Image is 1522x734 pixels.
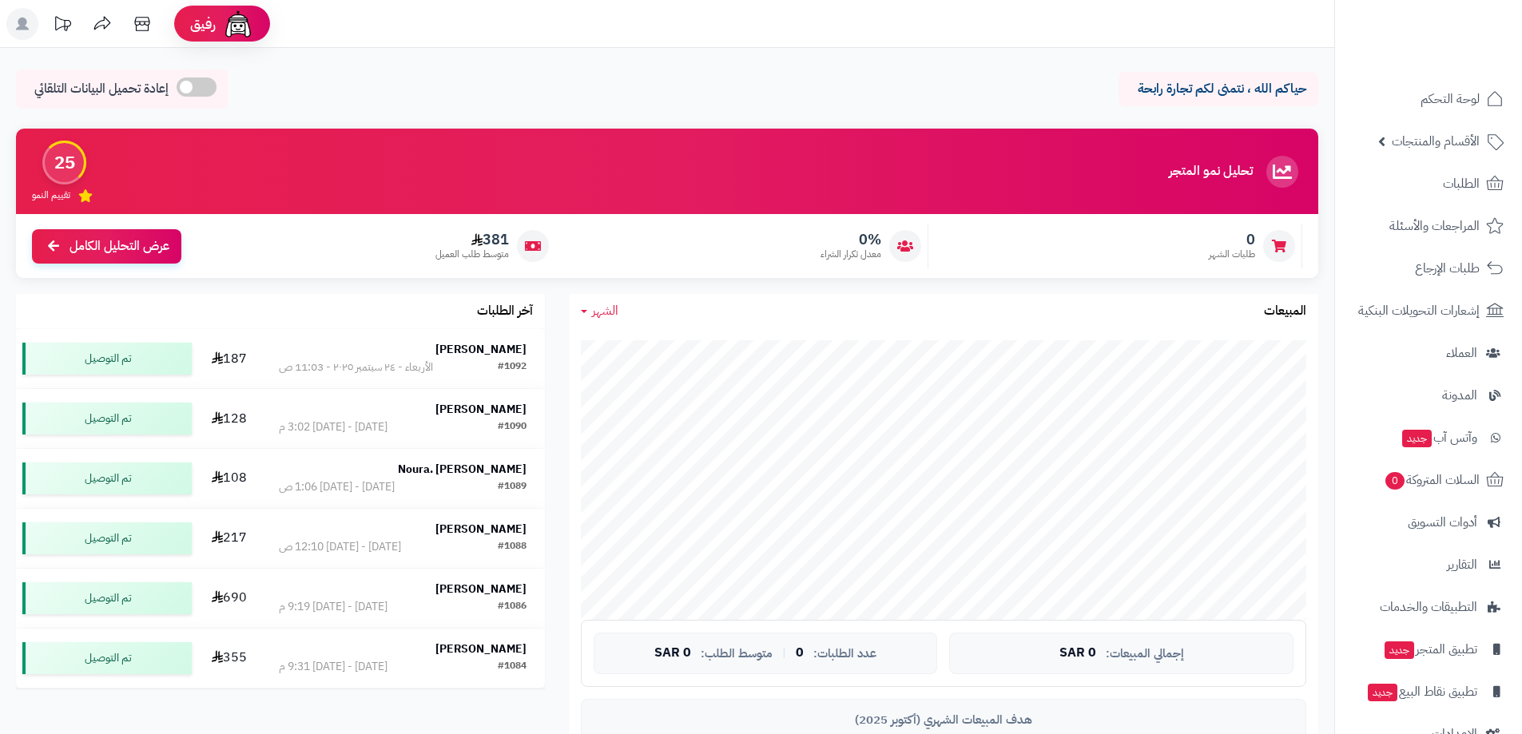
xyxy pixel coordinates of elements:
span: طلبات الإرجاع [1415,257,1480,280]
div: تم التوصيل [22,462,192,494]
td: 355 [198,629,260,688]
h3: المبيعات [1264,304,1306,319]
div: [DATE] - [DATE] 3:02 م [279,419,387,435]
span: طلبات الشهر [1209,248,1255,261]
td: 690 [198,569,260,628]
span: الأقسام والمنتجات [1392,130,1480,153]
div: الأربعاء - ٢٤ سبتمبر ٢٠٢٥ - 11:03 ص [279,359,433,375]
span: إجمالي المبيعات: [1106,647,1184,661]
span: جديد [1402,430,1432,447]
span: عدد الطلبات: [813,647,876,661]
span: العملاء [1446,342,1477,364]
a: وآتس آبجديد [1345,419,1512,457]
span: لوحة التحكم [1421,88,1480,110]
span: تقييم النمو [32,188,70,202]
div: هدف المبيعات الشهري (أكتوبر 2025) [594,712,1294,728]
span: 381 [435,231,509,248]
a: لوحة التحكم [1345,80,1512,118]
span: الشهر [592,301,618,320]
a: أدوات التسويق [1345,503,1512,542]
span: رفيق [190,14,216,34]
span: الطلبات [1443,173,1480,195]
h3: آخر الطلبات [477,304,533,319]
a: تطبيق المتجرجديد [1345,630,1512,669]
span: تطبيق نقاط البيع [1366,680,1477,703]
span: تطبيق المتجر [1383,638,1477,661]
div: تم التوصيل [22,343,192,375]
a: تطبيق نقاط البيعجديد [1345,673,1512,711]
td: 128 [198,389,260,448]
div: #1088 [498,539,527,555]
h3: تحليل نمو المتجر [1169,165,1253,179]
div: تم التوصيل [22,522,192,554]
strong: [PERSON_NAME] [435,641,527,657]
td: 187 [198,329,260,388]
strong: [PERSON_NAME] [435,401,527,418]
strong: [PERSON_NAME] [435,581,527,597]
div: تم التوصيل [22,403,192,434]
strong: [PERSON_NAME] [435,341,527,358]
td: 108 [198,449,260,508]
td: 217 [198,509,260,568]
span: جديد [1385,641,1414,659]
a: عرض التحليل الكامل [32,229,181,264]
a: السلات المتروكة0 [1345,461,1512,499]
span: معدل تكرار الشراء [821,248,881,261]
span: وآتس آب [1401,427,1477,449]
div: [DATE] - [DATE] 1:06 ص [279,479,395,495]
div: #1086 [498,599,527,615]
a: الشهر [581,302,618,320]
a: التقارير [1345,546,1512,584]
div: #1084 [498,659,527,675]
strong: Noura. [PERSON_NAME] [398,461,527,478]
a: المراجعات والأسئلة [1345,207,1512,245]
a: الطلبات [1345,165,1512,203]
a: التطبيقات والخدمات [1345,588,1512,626]
img: logo-2.png [1413,45,1507,78]
span: جديد [1368,684,1397,701]
span: 0% [821,231,881,248]
span: المراجعات والأسئلة [1389,215,1480,237]
a: إشعارات التحويلات البنكية [1345,292,1512,330]
span: إعادة تحميل البيانات التلقائي [34,80,169,98]
span: 0 [796,646,804,661]
span: إشعارات التحويلات البنكية [1358,300,1480,322]
div: [DATE] - [DATE] 9:19 م [279,599,387,615]
img: ai-face.png [222,8,254,40]
span: التطبيقات والخدمات [1380,596,1477,618]
span: 0 SAR [654,646,691,661]
span: السلات المتروكة [1384,469,1480,491]
p: حياكم الله ، نتمنى لكم تجارة رابحة [1131,80,1306,98]
div: تم التوصيل [22,642,192,674]
div: [DATE] - [DATE] 9:31 م [279,659,387,675]
a: المدونة [1345,376,1512,415]
span: عرض التحليل الكامل [70,237,169,256]
a: تحديثات المنصة [42,8,82,44]
span: أدوات التسويق [1408,511,1477,534]
div: [DATE] - [DATE] 12:10 ص [279,539,401,555]
span: | [782,647,786,659]
a: طلبات الإرجاع [1345,249,1512,288]
span: التقارير [1447,553,1477,576]
div: #1089 [498,479,527,495]
span: 0 SAR [1059,646,1096,661]
span: المدونة [1442,384,1477,407]
div: #1090 [498,419,527,435]
span: 0 [1385,472,1405,490]
span: متوسط الطلب: [701,647,773,661]
a: العملاء [1345,334,1512,372]
span: متوسط طلب العميل [435,248,509,261]
strong: [PERSON_NAME] [435,521,527,538]
div: تم التوصيل [22,582,192,614]
span: 0 [1209,231,1255,248]
div: #1092 [498,359,527,375]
